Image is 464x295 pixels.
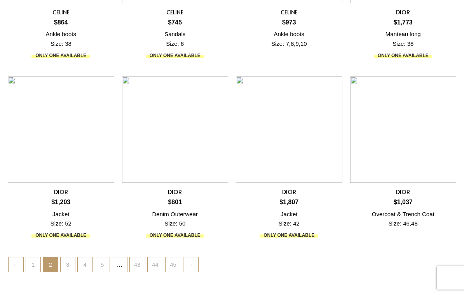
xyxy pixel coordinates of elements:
bdi: 801 [168,199,182,205]
span: $ [168,19,171,26]
a: ← [9,257,23,272]
div: Size: 6 [122,39,229,49]
h2: DIOR [350,188,457,196]
div: Ankle boots [236,29,342,39]
span: $ [51,199,55,205]
div: Ankle boots [8,29,114,39]
span: Page 2 [43,257,58,272]
a: Page 45 [166,257,181,272]
h2: DIOR [350,8,457,16]
span: $ [282,19,286,26]
h2: CELINE [8,8,114,16]
span: $ [394,19,397,26]
div: Denim Outerwear [122,210,229,219]
a: Page 4 [78,257,92,272]
div: ONLY ONE AVAILABLE [122,231,229,239]
span: $ [54,19,58,26]
a: DIOR [236,188,342,198]
h2: DIOR [122,188,229,196]
span: $ [168,199,171,205]
div: Size: 50 [122,219,229,229]
span: $ [279,199,283,205]
a: → [183,257,198,272]
div: ONLY ONE AVAILABLE [122,52,229,59]
a: Page 44 [148,257,163,272]
bdi: 1,037 [394,199,413,205]
bdi: 1,203 [51,199,70,205]
div: Size: 38 [350,39,457,49]
a: CELINE [236,8,342,19]
div: Size: 38 [8,39,114,49]
div: ONLY ONE AVAILABLE [8,231,114,239]
div: Size: 52 [8,219,114,229]
a: DIOR [350,188,457,198]
a: Page 43 [130,257,145,272]
div: Size: 7,8,9,10 [236,39,342,49]
div: Jacket [236,210,342,219]
div: Size: 46,48 [350,219,457,229]
a: DIOR [350,8,457,19]
span: … [112,257,127,272]
h2: DIOR [8,188,114,196]
div: Manteau long [350,29,457,39]
bdi: 745 [168,19,182,26]
div: ONLY ONE AVAILABLE [350,52,457,59]
h2: DIOR [236,188,342,196]
h2: CELINE [122,8,229,16]
div: ONLY ONE AVAILABLE [236,231,342,239]
div: ONLY ONE AVAILABLE [8,52,114,59]
a: Page 1 [26,257,41,272]
a: Page 3 [61,257,75,272]
bdi: 1,807 [279,199,298,205]
nav: Product Pagination [8,257,456,278]
bdi: 864 [54,19,68,26]
h2: CELINE [236,8,342,16]
bdi: 1,773 [394,19,413,26]
div: Sandals [122,29,229,39]
div: Jacket [8,210,114,219]
a: DIOR [8,188,114,198]
a: DIOR [122,188,229,198]
a: Page 5 [95,257,110,272]
a: CELINE [122,8,229,19]
div: Size: 42 [236,219,342,229]
a: CELINE [8,8,114,19]
bdi: 973 [282,19,296,26]
span: $ [394,199,397,205]
div: Overcoat & Trench Coat [350,210,457,219]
